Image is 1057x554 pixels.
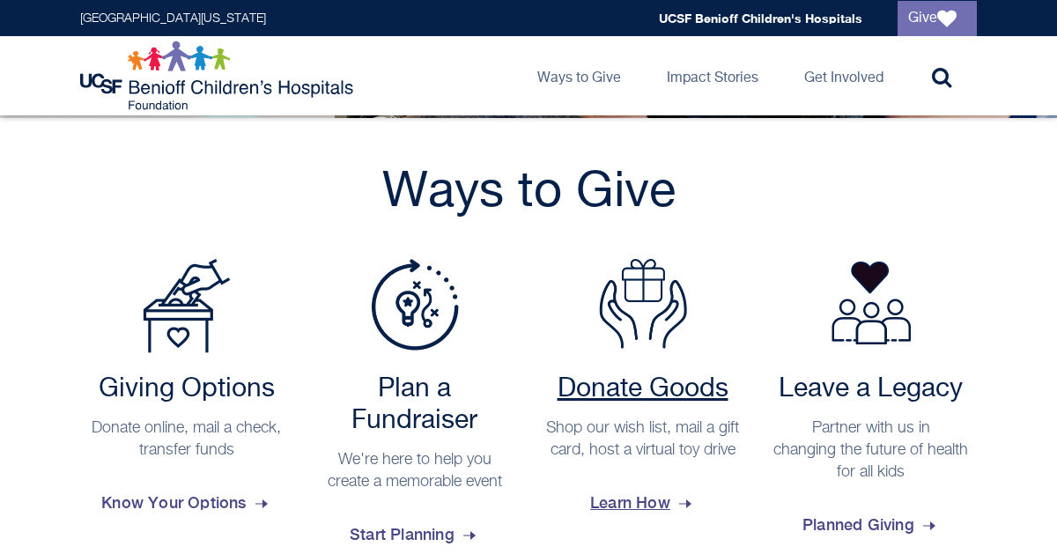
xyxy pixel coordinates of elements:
[317,449,512,493] p: We're here to help you create a memorable event
[80,259,292,527] a: Payment Options Giving Options Donate online, mail a check, transfer funds Know Your Options
[545,417,740,462] p: Shop our wish list, mail a gift card, host a virtual toy drive
[101,479,270,527] span: Know Your Options
[773,417,968,484] p: Partner with us in changing the future of health for all kids
[317,373,512,437] h2: Plan a Fundraiser
[790,36,898,115] a: Get Involved
[773,373,968,405] h2: Leave a Legacy
[765,259,977,549] a: Leave a Legacy Partner with us in changing the future of health for all kids Planned Giving
[653,36,772,115] a: Impact Stories
[545,373,740,405] h2: Donate Goods
[89,373,284,405] h2: Giving Options
[80,12,266,25] a: [GEOGRAPHIC_DATA][US_STATE]
[802,501,939,549] span: Planned Giving
[80,41,358,111] img: Logo for UCSF Benioff Children's Hospitals Foundation
[523,36,635,115] a: Ways to Give
[659,11,862,26] a: UCSF Benioff Children's Hospitals
[371,259,459,351] img: Plan a Fundraiser
[590,479,695,527] span: Learn How
[143,259,231,353] img: Payment Options
[536,259,749,527] a: Donate Goods Donate Goods Shop our wish list, mail a gift card, host a virtual toy drive Learn How
[599,259,687,349] img: Donate Goods
[898,1,977,36] a: Give
[89,417,284,462] p: Donate online, mail a check, transfer funds
[80,162,977,224] h2: Ways to Give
